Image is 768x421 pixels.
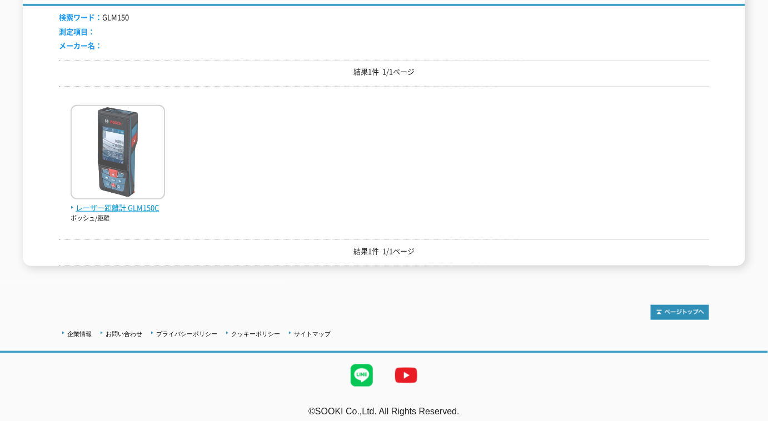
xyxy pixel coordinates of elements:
p: ボッシュ/距離 [71,214,165,223]
li: GLM150 [59,12,129,23]
a: レーザー距離計 GLM150C [71,191,165,214]
img: GLM150C [71,105,165,202]
img: トップページへ [651,305,709,320]
a: 企業情報 [67,330,92,337]
span: メーカー名： [59,40,102,51]
a: プライバシーポリシー [156,330,217,337]
p: 結果1件 1/1ページ [59,245,709,257]
img: YouTube [384,353,428,398]
span: レーザー距離計 GLM150C [71,202,165,214]
span: 検索ワード： [59,12,102,22]
p: 結果1件 1/1ページ [59,66,709,78]
img: LINE [340,353,384,398]
a: サイトマップ [294,330,331,337]
a: お問い合わせ [106,330,142,337]
span: 測定項目： [59,26,95,37]
a: クッキーポリシー [231,330,280,337]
